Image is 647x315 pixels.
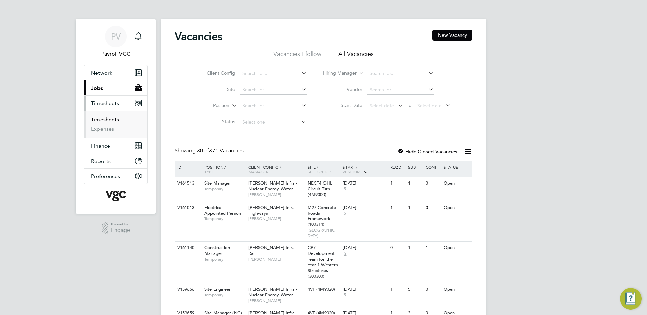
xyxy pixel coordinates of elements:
[343,205,387,211] div: [DATE]
[176,283,199,296] div: V159656
[196,119,235,125] label: Status
[343,186,347,192] span: 5
[84,50,148,58] span: Payroll VGC
[424,283,442,296] div: 0
[197,147,244,154] span: 371 Vacancies
[84,138,147,153] button: Finance
[343,251,347,257] span: 5
[442,242,471,254] div: Open
[91,85,103,91] span: Jobs
[204,245,230,256] span: Construction Manager
[240,69,307,78] input: Search for...
[343,169,362,174] span: Vendors
[388,242,406,254] div: 0
[197,147,209,154] span: 30 of
[343,287,387,292] div: [DATE]
[91,126,114,132] a: Expenses
[306,161,341,177] div: Site /
[176,161,199,173] div: ID
[318,70,357,77] label: Hiring Manager
[308,286,335,292] span: 4VF (4M9020)
[204,216,245,221] span: Temporary
[343,292,347,298] span: 5
[204,169,214,174] span: Type
[84,153,147,168] button: Reports
[175,30,222,43] h2: Vacancies
[84,65,147,80] button: Network
[308,169,331,174] span: Site Group
[343,211,347,216] span: 5
[204,204,241,216] span: Electrical Appointed Person
[247,161,306,177] div: Client Config /
[91,173,120,179] span: Preferences
[248,204,297,216] span: [PERSON_NAME] Infra - Highways
[388,201,406,214] div: 1
[343,245,387,251] div: [DATE]
[248,298,304,304] span: [PERSON_NAME]
[308,227,340,238] span: [GEOGRAPHIC_DATA]
[248,286,297,298] span: [PERSON_NAME] Infra - Nuclear Energy Water
[442,201,471,214] div: Open
[405,101,414,110] span: To
[388,177,406,190] div: 1
[442,177,471,190] div: Open
[204,180,231,186] span: Site Manager
[367,85,434,95] input: Search for...
[442,283,471,296] div: Open
[388,283,406,296] div: 1
[273,50,321,62] li: Vacancies I follow
[424,161,442,173] div: Conf
[196,70,235,76] label: Client Config
[102,222,130,235] a: Powered byEngage
[111,222,130,227] span: Powered by
[406,283,424,296] div: 5
[417,103,442,109] span: Select date
[248,245,297,256] span: [PERSON_NAME] Infra - Rail
[91,158,111,164] span: Reports
[388,161,406,173] div: Reqd
[84,96,147,111] button: Timesheets
[620,288,642,310] button: Engage Resource Center
[84,191,148,201] a: Go to home page
[240,118,307,127] input: Select one
[84,80,147,95] button: Jobs
[240,85,307,95] input: Search for...
[338,50,374,62] li: All Vacancies
[176,242,199,254] div: V161140
[370,103,394,109] span: Select date
[424,201,442,214] div: 0
[248,180,297,192] span: [PERSON_NAME] Infra - Nuclear Energy Water
[111,227,130,233] span: Engage
[248,169,268,174] span: Manager
[424,242,442,254] div: 1
[191,102,229,109] label: Position
[84,169,147,184] button: Preferences
[204,186,245,192] span: Temporary
[84,111,147,138] div: Timesheets
[240,101,307,111] input: Search for...
[308,180,332,197] span: NECT4 OHL Circuit Turn (4M9000)
[248,192,304,197] span: [PERSON_NAME]
[76,19,156,214] nav: Main navigation
[406,242,424,254] div: 1
[199,161,247,177] div: Position /
[84,26,148,58] a: PVPayroll VGC
[323,86,362,92] label: Vendor
[111,32,121,41] span: PV
[406,177,424,190] div: 1
[175,147,245,154] div: Showing
[424,177,442,190] div: 0
[204,286,231,292] span: Site Engineer
[397,148,458,155] label: Hide Closed Vacancies
[204,292,245,298] span: Temporary
[91,143,110,149] span: Finance
[91,116,119,123] a: Timesheets
[323,102,362,108] label: Start Date
[406,161,424,173] div: Sub
[442,161,471,173] div: Status
[308,245,338,279] span: CP7 Development Team for the Year 1 Western Structures (300300)
[341,161,388,178] div: Start /
[176,201,199,214] div: V161013
[432,30,472,41] button: New Vacancy
[248,257,304,262] span: [PERSON_NAME]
